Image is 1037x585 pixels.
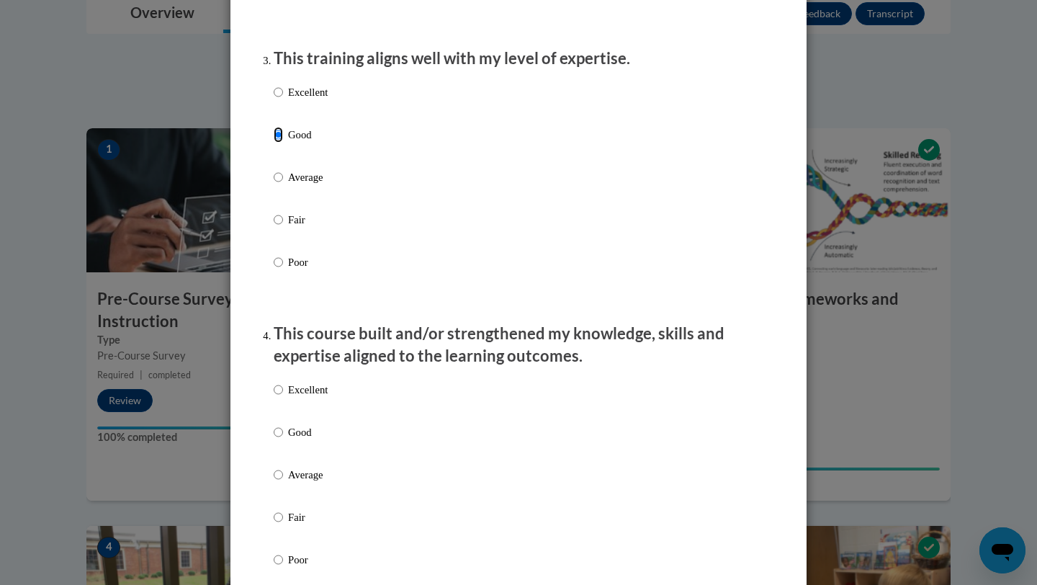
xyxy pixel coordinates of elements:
p: Fair [288,509,328,525]
input: Fair [274,509,283,525]
input: Fair [274,212,283,228]
p: This course built and/or strengthened my knowledge, skills and expertise aligned to the learning ... [274,323,763,367]
p: Excellent [288,84,328,100]
input: Poor [274,254,283,270]
p: This training aligns well with my level of expertise. [274,48,763,70]
p: Good [288,424,328,440]
p: Poor [288,552,328,568]
p: Excellent [288,382,328,398]
p: Fair [288,212,328,228]
p: Poor [288,254,328,270]
input: Excellent [274,382,283,398]
p: Average [288,169,328,185]
p: Average [288,467,328,483]
input: Poor [274,552,283,568]
input: Average [274,467,283,483]
p: Good [288,127,328,143]
input: Good [274,127,283,143]
input: Average [274,169,283,185]
input: Good [274,424,283,440]
input: Excellent [274,84,283,100]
